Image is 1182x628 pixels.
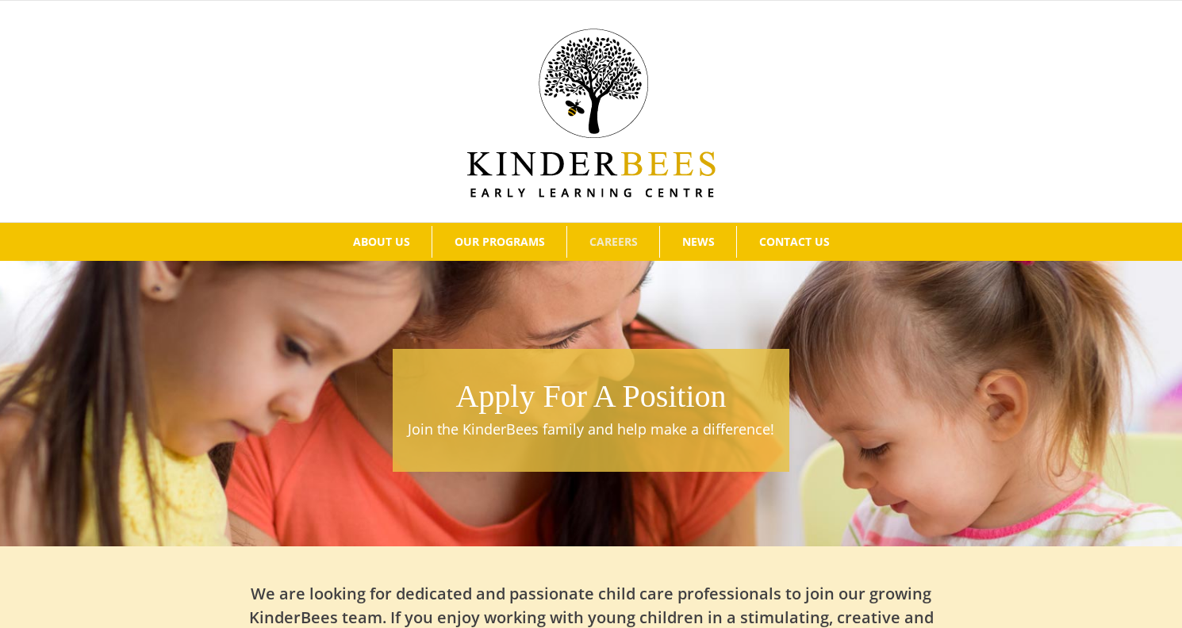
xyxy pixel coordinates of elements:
a: OUR PROGRAMS [432,226,566,258]
span: NEWS [682,236,715,247]
p: Join the KinderBees family and help make a difference! [401,419,781,440]
nav: Main Menu [24,223,1158,261]
a: ABOUT US [331,226,432,258]
span: CONTACT US [759,236,830,247]
h1: Apply For A Position [401,374,781,419]
a: NEWS [660,226,736,258]
span: CAREERS [589,236,638,247]
img: Kinder Bees Logo [467,29,716,197]
a: CAREERS [567,226,659,258]
span: ABOUT US [353,236,410,247]
span: OUR PROGRAMS [455,236,545,247]
a: CONTACT US [737,226,851,258]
